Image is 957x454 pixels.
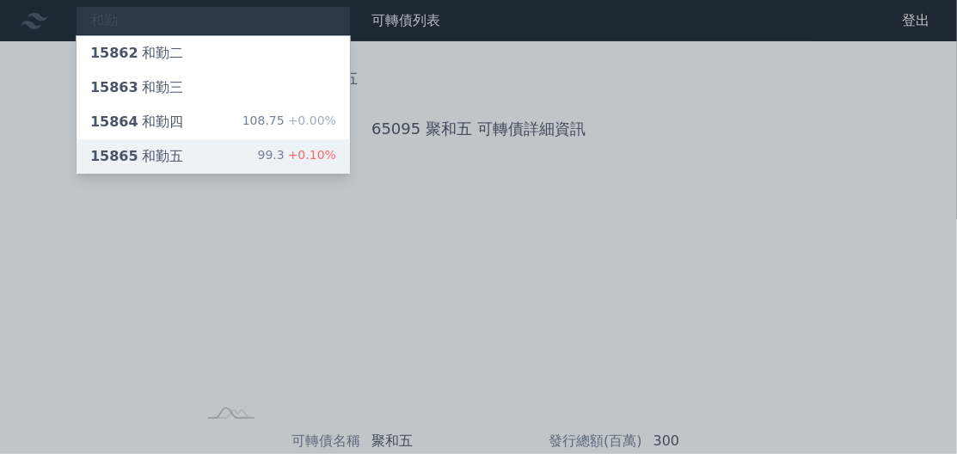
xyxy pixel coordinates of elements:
span: +0.00% [285,113,336,127]
div: 108.75 [242,112,336,132]
a: 15862和勤二 [77,36,350,71]
a: 15864和勤四 108.75+0.00% [77,105,350,139]
span: 15862 [90,45,138,61]
span: 15864 [90,113,138,130]
div: 和勤二 [90,43,183,64]
span: 15865 [90,148,138,164]
div: 99.3 [258,146,336,167]
div: 和勤三 [90,77,183,98]
a: 15863和勤三 [77,71,350,105]
div: 和勤四 [90,112,183,132]
div: 和勤五 [90,146,183,167]
span: +0.10% [285,148,336,162]
span: 15863 [90,79,138,95]
a: 15865和勤五 99.3+0.10% [77,139,350,174]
